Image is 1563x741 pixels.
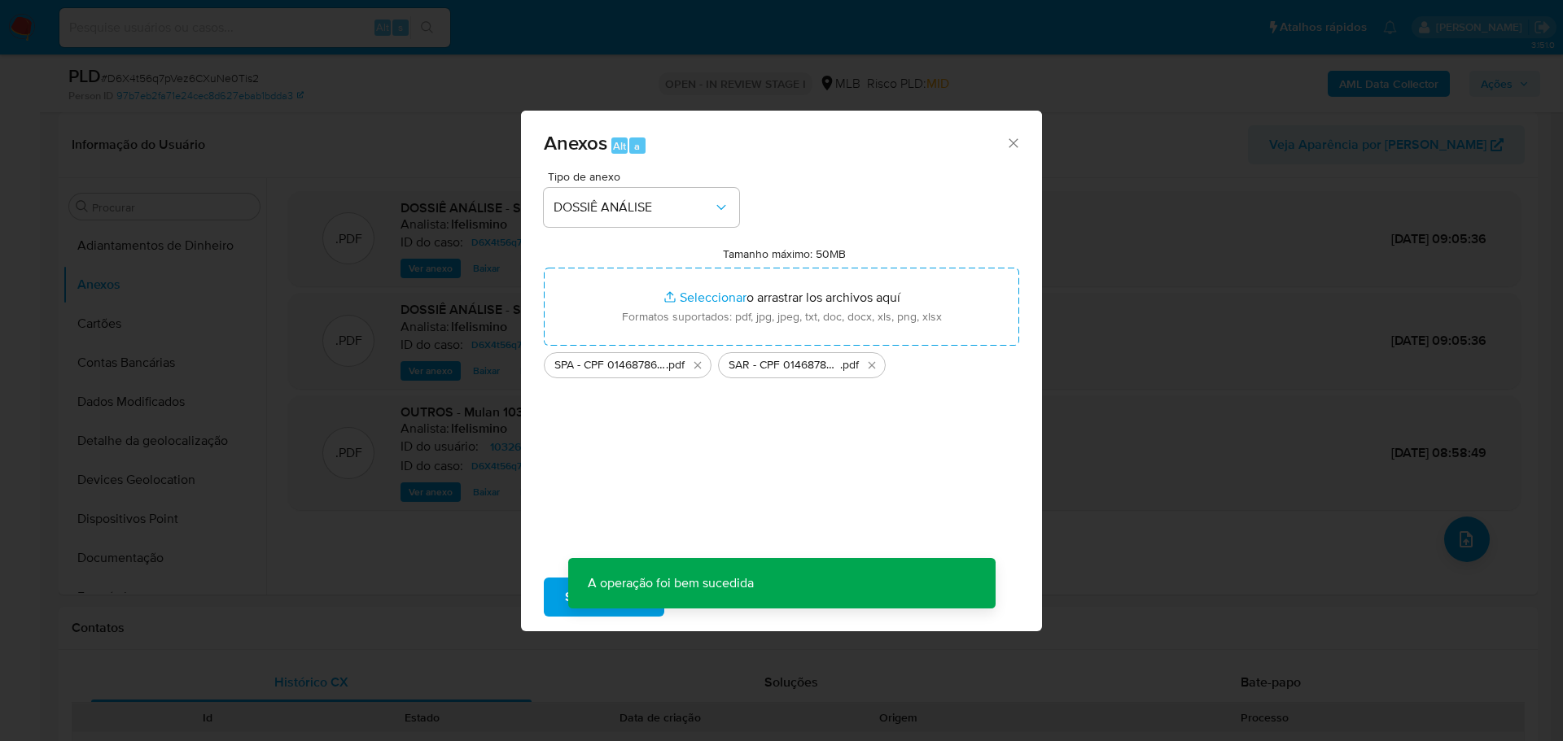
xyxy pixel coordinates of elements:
[565,579,643,615] span: Subir arquivo
[544,346,1019,378] ul: Archivos seleccionados
[544,578,664,617] button: Subir arquivo
[568,558,773,608] p: A operação foi bem sucedida
[544,129,607,157] span: Anexos
[729,357,840,373] span: SAR - CPF 01468786393 - GLAUCIA [PERSON_NAME]
[554,199,713,216] span: DOSSIÊ ANÁLISE
[723,246,846,261] label: Tamanho máximo: 50MB
[1005,135,1020,150] button: Cerrar
[554,357,666,373] span: SPA - CPF 01468786393 - GLAUCIA [PERSON_NAME]
[544,188,739,227] button: DOSSIÊ ANÁLISE
[862,355,882,375] button: Eliminar SAR - CPF 01468786393 - GLAUCIA MARIA MARTINS ARAUJO.pdf
[840,357,859,373] span: .pdf
[692,579,745,615] span: Cancelar
[613,138,626,154] span: Alt
[666,357,685,373] span: .pdf
[688,355,707,375] button: Eliminar SPA - CPF 01468786393 - GLAUCIA MARIA MARTINS ARAUJO.pdf
[634,138,640,154] span: a
[548,171,743,182] span: Tipo de anexo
